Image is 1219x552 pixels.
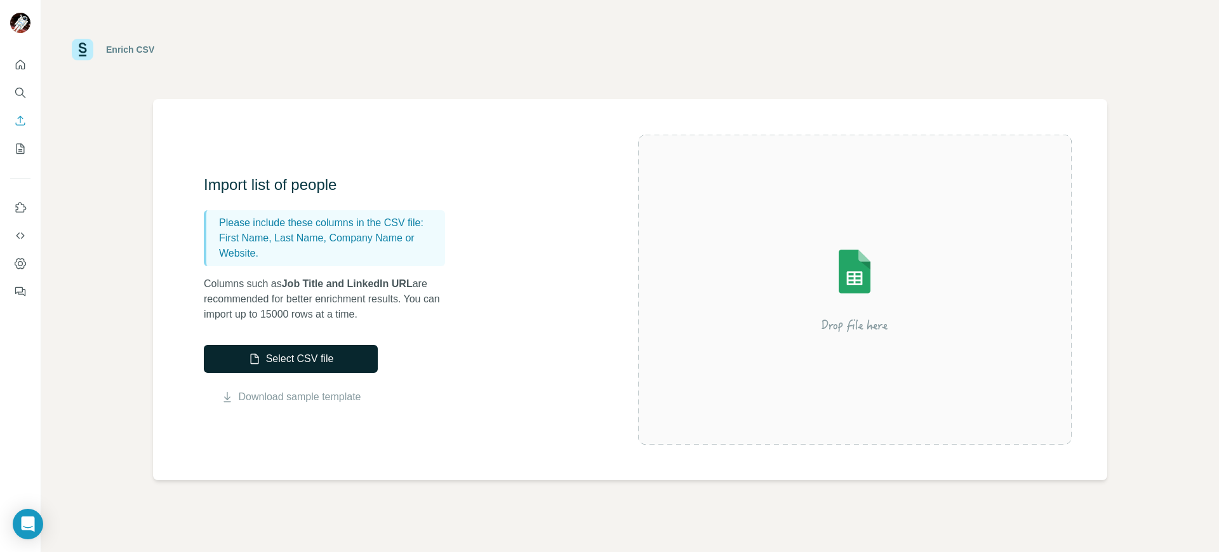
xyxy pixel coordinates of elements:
[740,213,969,366] img: Surfe Illustration - Drop file here or select below
[106,43,154,56] div: Enrich CSV
[282,278,413,289] span: Job Title and LinkedIn URL
[204,276,458,322] p: Columns such as are recommended for better enrichment results. You can import up to 15000 rows at...
[10,196,30,219] button: Use Surfe on LinkedIn
[204,389,378,405] button: Download sample template
[10,137,30,160] button: My lists
[13,509,43,539] div: Open Intercom Messenger
[219,215,440,231] p: Please include these columns in the CSV file:
[10,109,30,132] button: Enrich CSV
[204,345,378,373] button: Select CSV file
[204,175,458,195] h3: Import list of people
[10,53,30,76] button: Quick start
[10,224,30,247] button: Use Surfe API
[10,252,30,275] button: Dashboard
[219,231,440,261] p: First Name, Last Name, Company Name or Website.
[239,389,361,405] a: Download sample template
[72,39,93,60] img: Surfe Logo
[10,13,30,33] img: Avatar
[10,280,30,303] button: Feedback
[10,81,30,104] button: Search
